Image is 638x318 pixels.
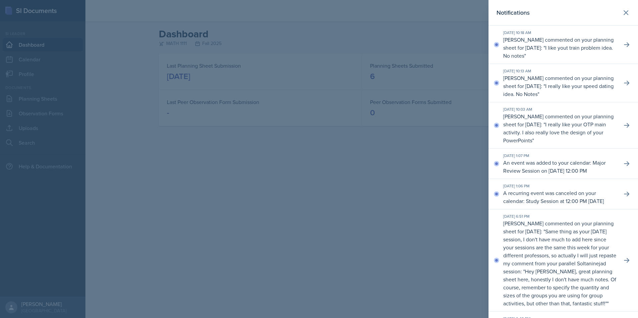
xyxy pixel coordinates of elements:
p: An event was added to your calendar: Major Review Session on [DATE] 12:00 PM [503,159,617,175]
h2: Notifications [497,8,530,17]
p: [PERSON_NAME] commented on your planning sheet for [DATE]: " " [503,36,617,60]
p: [PERSON_NAME] commented on your planning sheet for [DATE]: " " [503,112,617,144]
p: [PERSON_NAME] commented on your planning sheet for [DATE]: " " [503,74,617,98]
div: [DATE] 10:03 AM [503,106,617,112]
div: [DATE] 1:07 PM [503,153,617,159]
p: [PERSON_NAME] commented on your planning sheet for [DATE]: " " [503,219,617,307]
p: I like yout train problem idea. No notes [503,44,613,59]
p: A recurring event was canceled on your calendar: Study Session at 12:00 PM [DATE] [503,189,617,205]
div: [DATE] 1:06 PM [503,183,617,189]
p: I really like your speed dating idea. No Notes [503,82,614,98]
p: I really like your OTP main activity. I also really love the design of your PowerPoints [503,121,606,144]
div: [DATE] 10:13 AM [503,68,617,74]
div: [DATE] 6:51 PM [503,213,617,219]
div: [DATE] 10:18 AM [503,30,617,36]
p: Same thing as your [DATE] session, I don't have much to add here since your sessions are the same... [503,228,616,307]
